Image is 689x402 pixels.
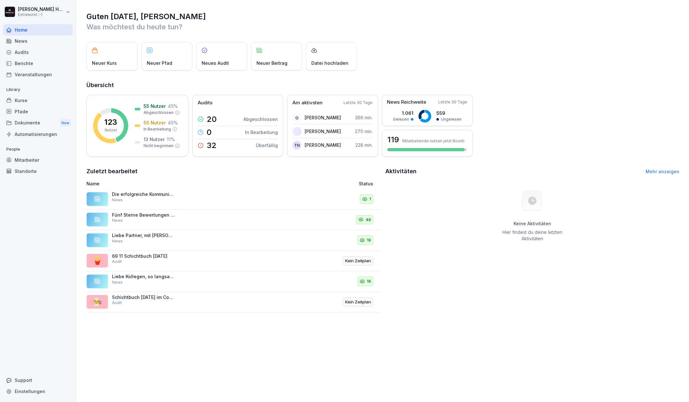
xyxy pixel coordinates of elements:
[355,142,373,148] p: 228 min.
[369,196,371,202] p: 1
[366,217,371,223] p: 49
[144,110,174,115] p: Abgeschlossen
[168,119,178,126] p: 45 %
[3,129,73,140] a: Automatisierungen
[500,229,565,242] p: Hier findest du deine letzten Aktivitäten
[112,212,176,218] p: Fünf Sterne Bewertungen mögen wir alle, denn dann wissen wir, dass alles rund läuft. [DATE] gucke...
[112,300,122,306] p: Audit
[311,60,348,66] p: Datei hochladen
[305,128,341,135] p: [PERSON_NAME]
[293,127,301,136] img: kuy3p40g7ra17kfpybsyb0b8.png
[438,99,467,105] p: Letzte 30 Tage
[86,167,381,176] h2: Zuletzt bearbeitet
[86,180,272,187] p: Name
[207,115,217,123] p: 20
[256,60,287,66] p: Neuer Beitrag
[112,253,176,259] p: 69 11 Schichtbuch [DATE]
[3,85,73,95] p: Library
[3,58,73,69] a: Berichte
[293,113,301,122] div: O
[500,221,565,227] h5: Keine Aktivitäten
[18,12,64,17] p: Extrawurst :-)
[168,103,178,109] p: 45 %
[344,100,373,106] p: Letzte 30 Tage
[3,375,73,386] div: Support
[367,278,371,285] p: 19
[86,22,679,32] p: Was möchtest du heute tun?
[104,118,117,126] p: 123
[345,258,371,264] p: Kein Zeitplan
[3,95,73,106] a: Kurse
[86,292,381,313] a: 👨‍🍳Schichtbuch [DATE] im ContainerAuditKein Zeitplan
[436,110,462,116] p: 559
[3,166,73,177] a: Standorte
[387,99,426,106] p: News Reichweite
[3,144,73,154] p: People
[86,230,381,251] a: Liebe Partner, mit [PERSON_NAME] möchten wir euch darüber informieren, dass seit [DATE] unsere kr...
[393,110,413,116] p: 1.061
[345,299,371,305] p: Kein Zeitplan
[112,191,176,197] p: Die erfolgreiche Kommunikation zum Team ist der Schlüssel zum erfolgreichen Führen von Personal u...
[3,106,73,117] div: Pfade
[3,117,73,129] a: DokumenteNew
[3,386,73,397] a: Einstellungen
[93,255,102,266] p: 🍟
[86,210,381,230] a: Fünf Sterne Bewertungen mögen wir alle, denn dann wissen wir, dass alles rund läuft. [DATE] gucke...
[92,60,117,66] p: Neuer Kurs
[207,142,217,149] p: 32
[646,169,679,174] a: Mehr anzeigen
[402,138,464,143] p: Mitarbeitende nutzen jetzt Bounti
[355,128,373,135] p: 270 min.
[256,142,278,149] p: Überfällig
[441,116,462,122] p: Ungelesen
[293,141,301,150] div: TN
[3,24,73,35] div: Home
[93,296,102,308] p: 👨‍🍳
[167,136,175,143] p: 11 %
[367,237,371,243] p: 19
[18,7,64,12] p: [PERSON_NAME] Hagebaum
[144,143,174,149] p: Nicht begonnen
[112,259,122,264] p: Audit
[86,81,679,90] h2: Übersicht
[393,116,409,122] p: Gelesen
[86,271,381,292] a: Liebe Kollegen, so langsam werden die Tage wieder dunkler und das schlechte Wetter kommt näher. B...
[112,218,123,223] p: News
[3,47,73,58] a: Audits
[3,35,73,47] a: News
[293,99,322,107] p: Am aktivsten
[305,114,341,121] p: [PERSON_NAME]
[112,238,123,244] p: News
[112,197,123,203] p: News
[243,116,278,123] p: Abgeschlossen
[387,134,399,145] h3: 119
[144,136,165,143] p: 13 Nutzer
[202,60,229,66] p: Neues Audit
[3,69,73,80] a: Veranstaltungen
[359,180,373,187] p: Status
[144,126,171,132] p: In Bearbeitung
[105,127,117,133] p: Nutzer
[86,251,381,272] a: 🍟69 11 Schichtbuch [DATE]AuditKein Zeitplan
[86,11,679,22] h1: Guten [DATE], [PERSON_NAME]
[245,129,278,136] p: In Bearbeitung
[112,279,123,285] p: News
[385,167,417,176] h2: Aktivitäten
[3,154,73,166] a: Mitarbeiter
[147,60,172,66] p: Neuer Pfad
[3,117,73,129] div: Dokumente
[305,142,341,148] p: [PERSON_NAME]
[86,189,381,210] a: Die erfolgreiche Kommunikation zum Team ist der Schlüssel zum erfolgreichen Führen von Personal u...
[144,119,166,126] p: 55 Nutzer
[112,294,176,300] p: Schichtbuch [DATE] im Container
[112,233,176,238] p: Liebe Partner, mit [PERSON_NAME] möchten wir euch darüber informieren, dass seit [DATE] unsere kr...
[144,103,166,109] p: 55 Nutzer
